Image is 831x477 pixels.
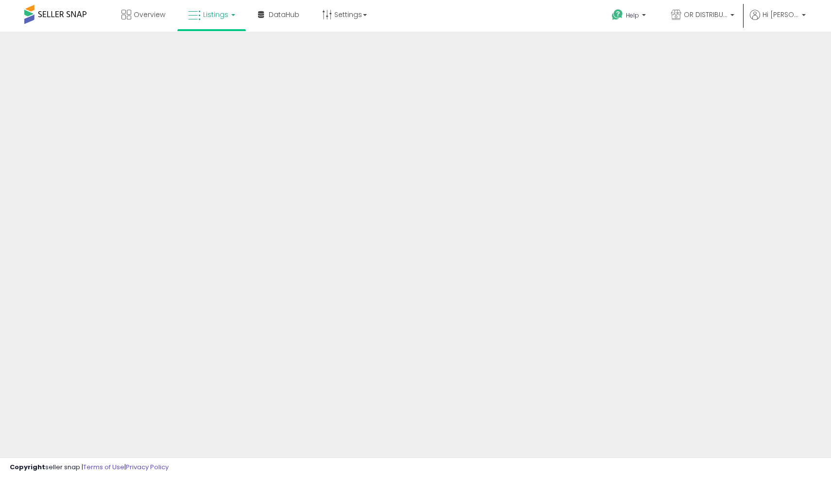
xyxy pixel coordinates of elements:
a: Hi [PERSON_NAME] [750,10,806,32]
span: OR DISTRIBUTION [684,10,727,19]
span: DataHub [269,10,299,19]
span: Overview [134,10,165,19]
i: Get Help [611,9,623,21]
span: Help [626,11,639,19]
span: Listings [203,10,228,19]
span: Hi [PERSON_NAME] [762,10,799,19]
a: Help [604,1,656,32]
